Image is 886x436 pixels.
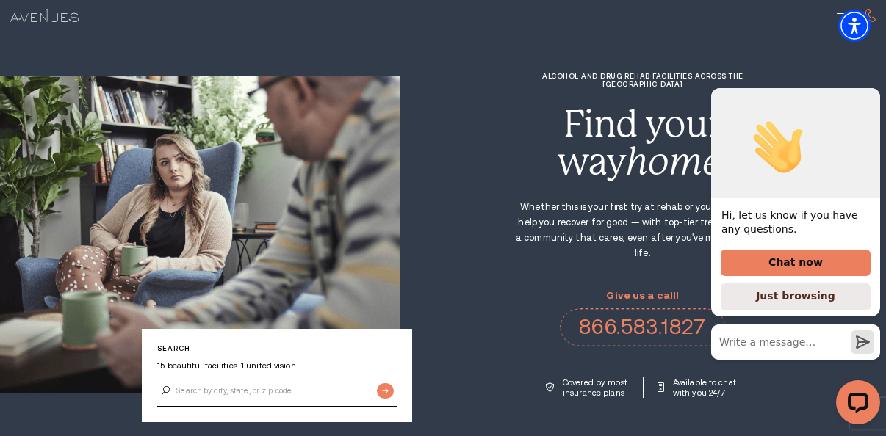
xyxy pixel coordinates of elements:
p: Give us a call! [560,290,726,301]
a: call 866.583.1827 [560,308,726,346]
div: Accessibility Menu [838,10,871,42]
input: Submit button [377,383,394,399]
p: Covered by most insurance plans [563,377,630,398]
input: Search by city, state, or zip code [157,376,397,407]
iframe: LiveChat chat widget [699,62,886,436]
i: home. [626,140,729,183]
a: Available to chat with you 24/7 [658,377,740,398]
p: 15 beautiful facilities. 1 united vision. [157,360,397,371]
p: Search [157,344,397,352]
p: Whether this is your first try at rehab or your tenth, we'll help you recover for good — with top... [514,200,771,261]
p: Available to chat with you 24/7 [673,377,740,398]
a: Covered by most insurance plans [546,377,630,398]
h1: Alcohol and Drug Rehab Facilities across the [GEOGRAPHIC_DATA] [514,72,771,88]
div: Find your way [514,106,771,180]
